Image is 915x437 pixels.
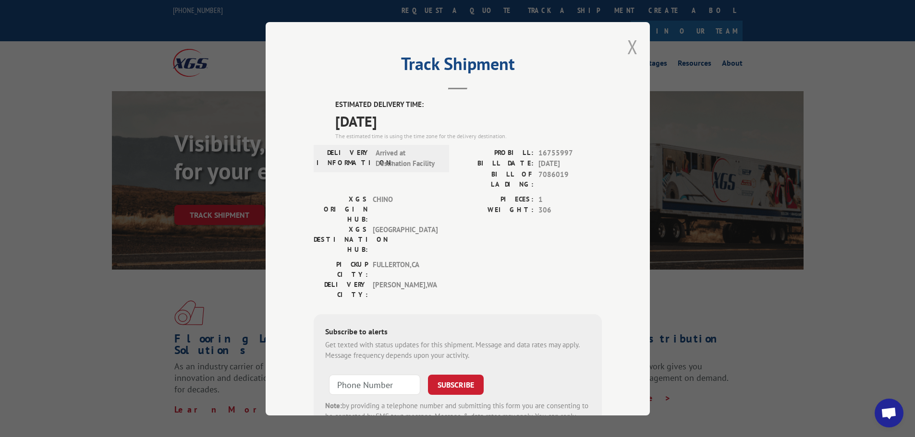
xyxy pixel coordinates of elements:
span: CHINO [373,194,438,224]
div: by providing a telephone number and submitting this form you are consenting to be contacted by SM... [325,400,590,433]
label: ESTIMATED DELIVERY TIME: [335,99,602,110]
div: The estimated time is using the time zone for the delivery destination. [335,131,602,140]
label: XGS DESTINATION HUB: [314,224,368,254]
button: SUBSCRIBE [428,374,484,394]
label: PIECES: [458,194,534,205]
strong: Note: [325,401,342,410]
span: 16755997 [538,147,602,158]
label: PROBILL: [458,147,534,158]
div: Subscribe to alerts [325,325,590,339]
span: 306 [538,205,602,216]
span: 7086019 [538,169,602,189]
span: [PERSON_NAME] , WA [373,279,438,299]
button: Close modal [627,34,638,59]
h2: Track Shipment [314,57,602,75]
span: [GEOGRAPHIC_DATA] [373,224,438,254]
label: WEIGHT: [458,205,534,216]
label: BILL OF LADING: [458,169,534,189]
label: PICKUP CITY: [314,259,368,279]
span: 1 [538,194,602,205]
input: Phone Number [329,374,420,394]
div: Get texted with status updates for this shipment. Message and data rates may apply. Message frequ... [325,339,590,361]
label: DELIVERY INFORMATION: [317,147,371,169]
label: XGS ORIGIN HUB: [314,194,368,224]
span: [DATE] [538,158,602,169]
label: DELIVERY CITY: [314,279,368,299]
div: Open chat [875,399,903,427]
label: BILL DATE: [458,158,534,169]
span: Arrived at Destination Facility [376,147,440,169]
span: FULLERTON , CA [373,259,438,279]
span: [DATE] [335,110,602,131]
